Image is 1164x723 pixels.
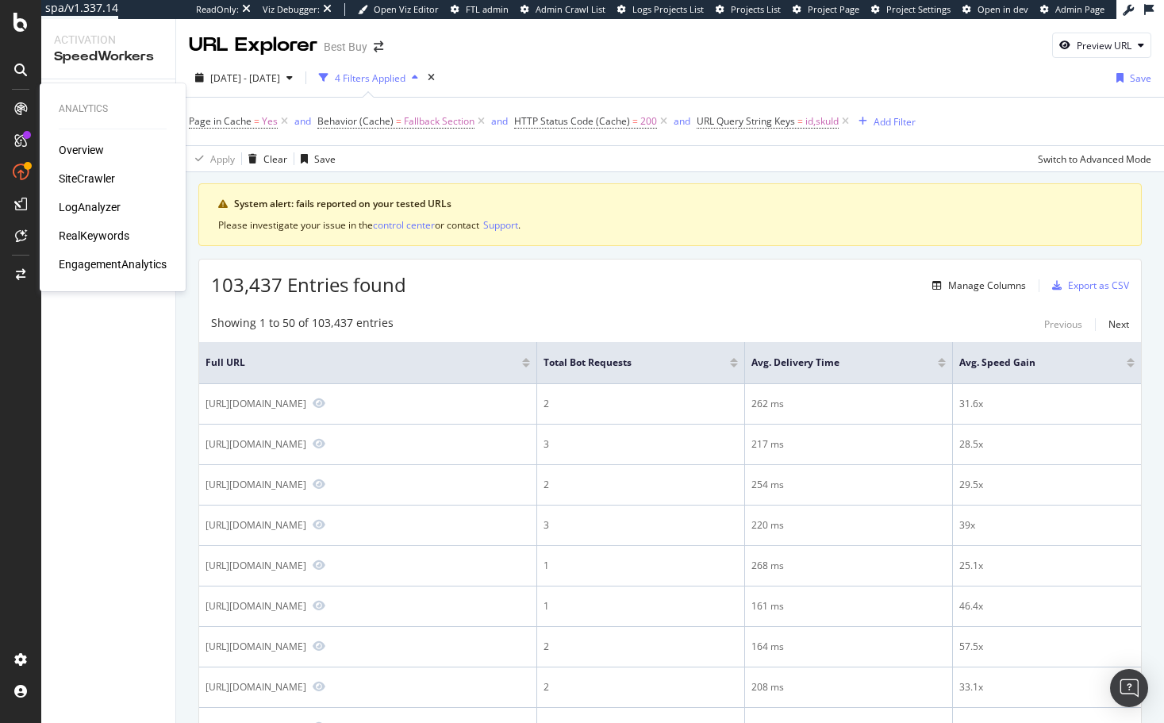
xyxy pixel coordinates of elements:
div: [URL][DOMAIN_NAME] [206,599,306,613]
span: Fallback Section [404,110,474,133]
div: Please investigate your issue in the or contact . [218,217,1122,233]
a: Open Viz Editor [358,3,439,16]
span: FTL admin [466,3,509,15]
button: Manage Columns [926,276,1026,295]
div: 57.5x [959,640,1135,654]
div: 1 [544,599,738,613]
button: Next [1108,315,1129,334]
a: Admin Crawl List [521,3,605,16]
div: RealKeywords [59,228,129,244]
div: 208 ms [751,680,946,694]
div: Previous [1044,317,1082,331]
div: Best Buy [324,39,367,55]
div: and [294,114,311,128]
span: Admin Page [1055,3,1104,15]
div: Clear [263,152,287,166]
span: 103,437 Entries found [211,271,406,298]
div: 4 Filters Applied [335,71,405,85]
div: and [674,114,690,128]
a: LogAnalyzer [59,199,121,215]
span: HTTP Status Code (Cache) [514,114,630,128]
a: Project Settings [871,3,951,16]
div: 2 [544,397,738,411]
div: 268 ms [751,559,946,573]
div: 164 ms [751,640,946,654]
div: 262 ms [751,397,946,411]
button: and [674,113,690,129]
button: Clear [242,146,287,171]
a: Preview https://www.bestbuy.com/site/lg-21-6-cu-ft-french-door-refrigerator-stainless-steel/32162... [313,640,325,652]
div: Add Filter [874,115,916,129]
div: SiteCrawler [59,171,115,187]
div: and [491,114,508,128]
div: 2 [544,680,738,694]
span: Open Viz Editor [374,3,439,15]
button: and [294,113,311,129]
div: 2 [544,478,738,492]
div: 29.5x [959,478,1135,492]
div: SpeedWorkers [54,48,163,66]
div: arrow-right-arrow-left [374,41,383,52]
a: Preview https://www.bestbuy.com/site/acer-veriton-desktop-intel-core-i5-4gb-memory-500gb-hard-dri... [313,519,325,530]
div: 254 ms [751,478,946,492]
div: 2 [544,640,738,654]
div: Preview URL [1077,39,1131,52]
span: Avg. Delivery Time [751,356,914,370]
div: 31.6x [959,397,1135,411]
a: FTL admin [451,3,509,16]
button: and [491,113,508,129]
div: 1 [544,559,738,573]
span: Page in Cache [189,114,252,128]
div: Analytics [59,102,167,116]
div: [URL][DOMAIN_NAME] [206,640,306,653]
span: Logs Projects List [632,3,704,15]
div: Save [1130,71,1151,85]
div: control center [373,218,435,232]
a: Overview [59,142,104,158]
a: Preview https://www.bestbuy.com/site/fender-classic-series-72-telecaster-thinline-maple-fretboard... [313,560,325,571]
div: Save [314,152,336,166]
button: Preview URL [1052,33,1151,58]
span: id,skuId [805,110,839,133]
div: 28.5x [959,437,1135,452]
div: [URL][DOMAIN_NAME] [206,437,306,451]
button: Switch to Advanced Mode [1031,146,1151,171]
span: Avg. Speed Gain [959,356,1103,370]
a: Preview https://www.bestbuy.com/site/niles-6-1-2-2-way-outdoor-rock-speaker-each-coral/6899606.p?... [313,681,325,692]
a: Project Page [793,3,859,16]
div: Viz Debugger: [263,3,320,16]
a: Preview https://www.bestbuy.com/site/razer-battlefield-3-case-for-iphone-4-4s/5295809.p?id=121862... [313,438,325,449]
button: Save [294,146,336,171]
span: [DATE] - [DATE] [210,71,280,85]
button: Add Filter [852,112,916,131]
div: Support [483,218,518,232]
div: 3 [544,437,738,452]
div: 25.1x [959,559,1135,573]
span: Total Bot Requests [544,356,706,370]
div: times [424,70,438,86]
div: 220 ms [751,518,946,533]
a: Logs Projects List [617,3,704,16]
div: Switch to Advanced Mode [1038,152,1151,166]
span: URL Query String Keys [697,114,795,128]
span: Yes [262,110,278,133]
span: Behavior (Cache) [317,114,394,128]
div: [URL][DOMAIN_NAME] [206,559,306,572]
span: Admin Crawl List [536,3,605,15]
span: Open in dev [978,3,1028,15]
a: Admin Page [1040,3,1104,16]
div: 3 [544,518,738,533]
span: Project Settings [886,3,951,15]
a: EngagementAnalytics [59,256,167,272]
span: = [396,114,401,128]
div: ReadOnly: [196,3,239,16]
div: Export as CSV [1068,279,1129,292]
div: Next [1108,317,1129,331]
button: Support [483,217,518,233]
div: 39x [959,518,1135,533]
button: [DATE] - [DATE] [189,65,299,90]
div: 46.4x [959,599,1135,613]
